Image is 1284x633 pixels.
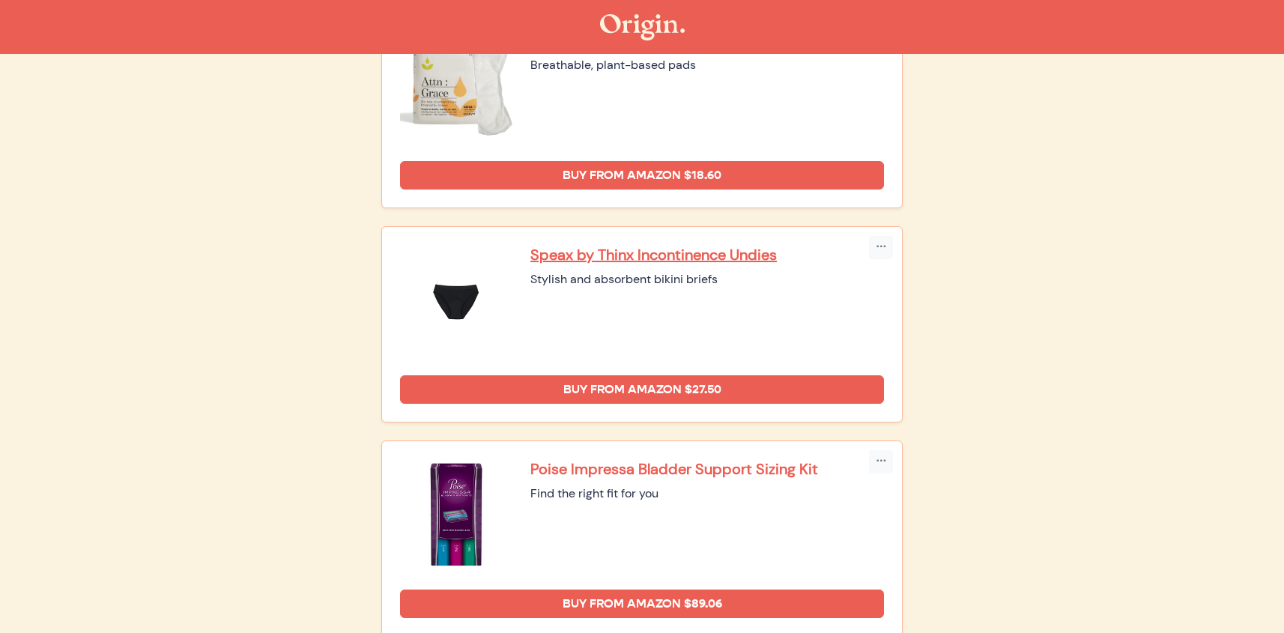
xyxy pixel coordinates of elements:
div: Breathable, plant-based pads [530,56,884,74]
a: Speax by Thinx Incontinence Undies [530,245,884,264]
div: Stylish and absorbent bikini briefs [530,270,884,288]
img: Attn Grace High-Absorbency Pads [400,31,512,143]
a: Buy from Amazon $89.06 [400,590,884,618]
a: Buy from Amazon $27.50 [400,375,884,404]
div: Find the right fit for you [530,485,884,503]
a: Poise Impressa Bladder Support Sizing Kit [530,459,884,479]
a: Buy from Amazon $18.60 [400,161,884,190]
img: Poise Impressa Bladder Support Sizing Kit [400,459,512,572]
img: Speax by Thinx Incontinence Undies [400,245,512,357]
img: The Origin Shop [600,14,685,40]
